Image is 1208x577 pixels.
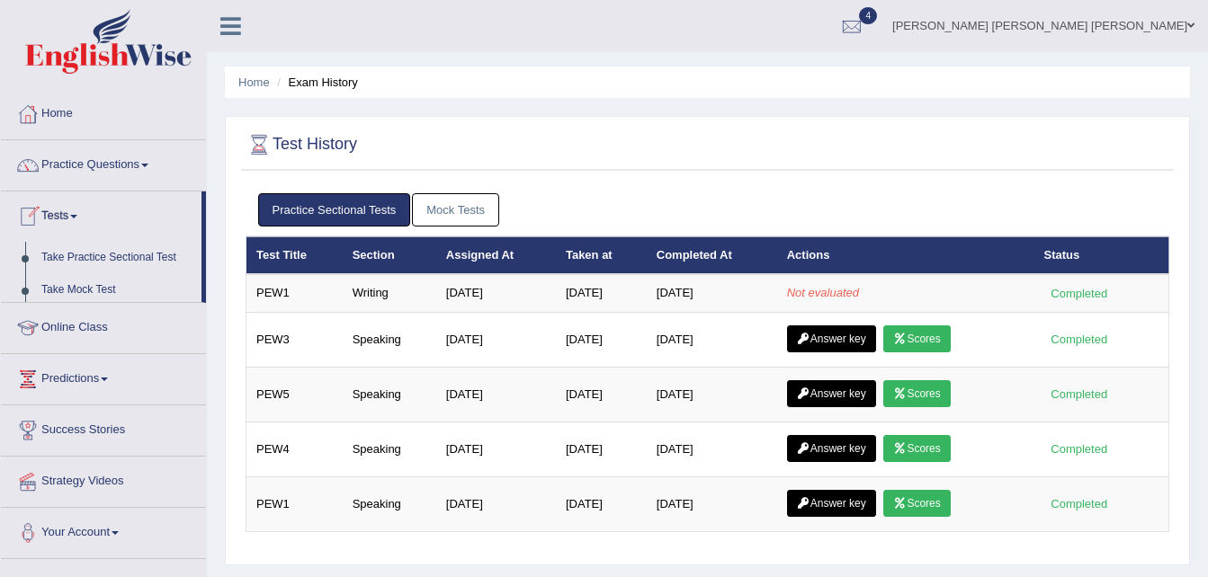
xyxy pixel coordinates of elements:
a: Home [1,89,206,134]
a: Answer key [787,325,876,352]
td: PEW1 [246,274,343,312]
td: [DATE] [647,422,777,476]
div: Completed [1044,284,1114,303]
td: PEW5 [246,367,343,422]
td: PEW1 [246,476,343,531]
th: Status [1034,236,1169,274]
a: Success Stories [1,405,206,450]
td: PEW4 [246,422,343,476]
td: [DATE] [436,274,556,312]
td: [DATE] [556,274,647,312]
a: Scores [883,325,950,352]
td: [DATE] [436,367,556,422]
a: Strategy Videos [1,457,206,502]
div: Completed [1044,439,1114,458]
a: Scores [883,380,950,407]
div: Completed [1044,330,1114,349]
th: Taken at [556,236,647,274]
td: [DATE] [436,422,556,476]
td: [DATE] [647,476,777,531]
td: Speaking [343,367,436,422]
td: [DATE] [556,422,647,476]
div: Completed [1044,385,1114,404]
a: Practice Questions [1,140,206,185]
a: Online Class [1,303,206,348]
td: [DATE] [436,476,556,531]
a: Scores [883,435,950,462]
th: Assigned At [436,236,556,274]
td: [DATE] [647,312,777,367]
td: [DATE] [647,274,777,312]
td: Speaking [343,422,436,476]
a: Predictions [1,354,206,399]
a: Answer key [787,435,876,462]
h2: Test History [246,131,357,158]
span: 4 [859,7,877,24]
a: Answer key [787,490,876,517]
li: Exam History [273,74,358,91]
a: Home [238,75,270,89]
a: Take Practice Sectional Test [33,242,201,274]
a: Your Account [1,508,206,553]
th: Actions [777,236,1034,274]
td: [DATE] [647,367,777,422]
td: PEW3 [246,312,343,367]
td: [DATE] [556,476,647,531]
a: Mock Tests [412,193,499,226]
a: Practice Sectional Tests [258,193,411,226]
td: Speaking [343,312,436,367]
div: Completed [1044,494,1114,513]
em: Not evaluated [787,286,859,299]
td: [DATE] [436,312,556,367]
th: Section [343,236,436,274]
td: [DATE] [556,312,647,367]
th: Completed At [647,236,777,274]
a: Scores [883,490,950,517]
th: Test Title [246,236,343,274]
td: Speaking [343,476,436,531]
a: Tests [1,191,201,236]
a: Answer key [787,380,876,407]
td: [DATE] [556,367,647,422]
td: Writing [343,274,436,312]
a: Take Mock Test [33,274,201,306]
